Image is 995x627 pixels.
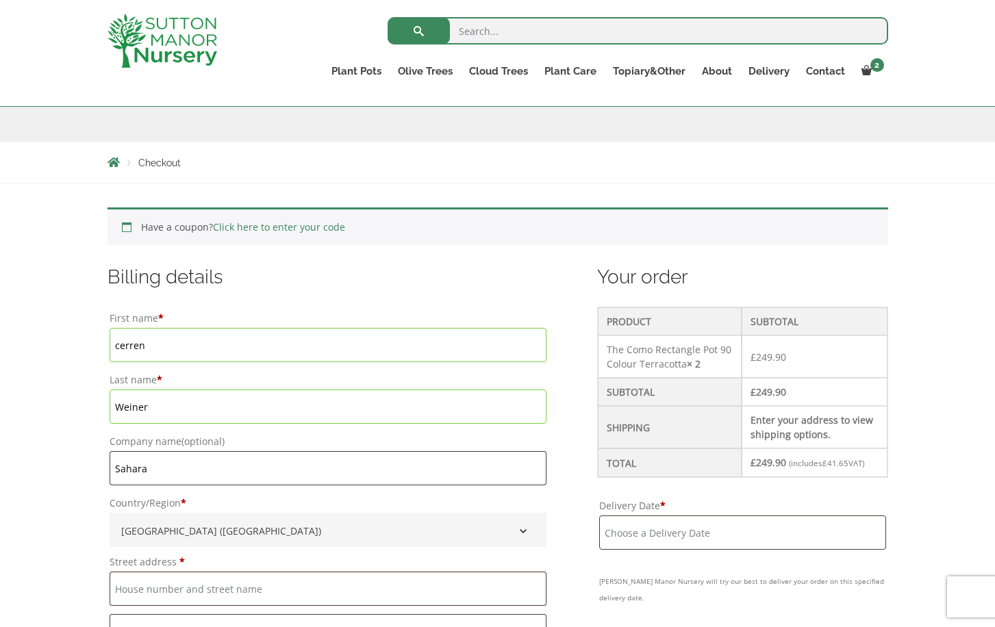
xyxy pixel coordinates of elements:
span: Country/Region [110,513,546,547]
span: 2 [870,58,884,72]
span: Checkout [138,157,181,168]
h3: Your order [597,264,887,290]
a: Olive Trees [390,62,461,81]
span: £ [822,458,827,468]
div: Have a coupon? [108,207,888,245]
a: Contact [798,62,853,81]
small: [PERSON_NAME] Manor Nursery will try our best to deliver your order on this specified delivery date. [599,573,885,606]
label: Street address [110,552,546,572]
a: About [694,62,740,81]
abbr: required [660,499,666,512]
span: 41.65 [822,458,848,468]
th: Total [598,448,742,477]
label: First name [110,309,546,328]
label: Last name [110,370,546,389]
a: Topiary&Other [605,62,694,81]
nav: Breadcrumbs [108,157,888,168]
input: Search... [388,17,888,44]
th: Subtotal [598,378,742,406]
span: £ [751,385,756,398]
img: logo [108,14,217,68]
td: The Como Rectangle Pot 90 Colour Terracotta [598,335,742,378]
a: Delivery [740,62,798,81]
span: £ [751,456,756,469]
label: Company name [110,432,546,451]
td: Enter your address to view shipping options. [742,406,887,448]
bdi: 249.90 [751,350,786,363]
small: (includes VAT) [789,458,864,468]
a: Plant Pots [323,62,390,81]
th: Shipping [598,406,742,448]
th: Product [598,307,742,335]
span: £ [751,350,756,363]
a: Click here to enter your code [213,220,345,233]
a: Cloud Trees [461,62,536,81]
strong: × 2 [687,357,701,370]
bdi: 249.90 [751,385,786,398]
a: Plant Care [536,62,605,81]
bdi: 249.90 [751,456,786,469]
input: House number and street name [110,572,546,606]
span: United Kingdom (UK) [116,520,540,542]
h3: Billing details [108,264,549,290]
th: Subtotal [742,307,887,335]
a: 2 [853,62,888,81]
input: Choose a Delivery Date [599,515,885,550]
label: Delivery Date [599,496,885,515]
label: Country/Region [110,494,546,513]
span: (optional) [181,435,225,448]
